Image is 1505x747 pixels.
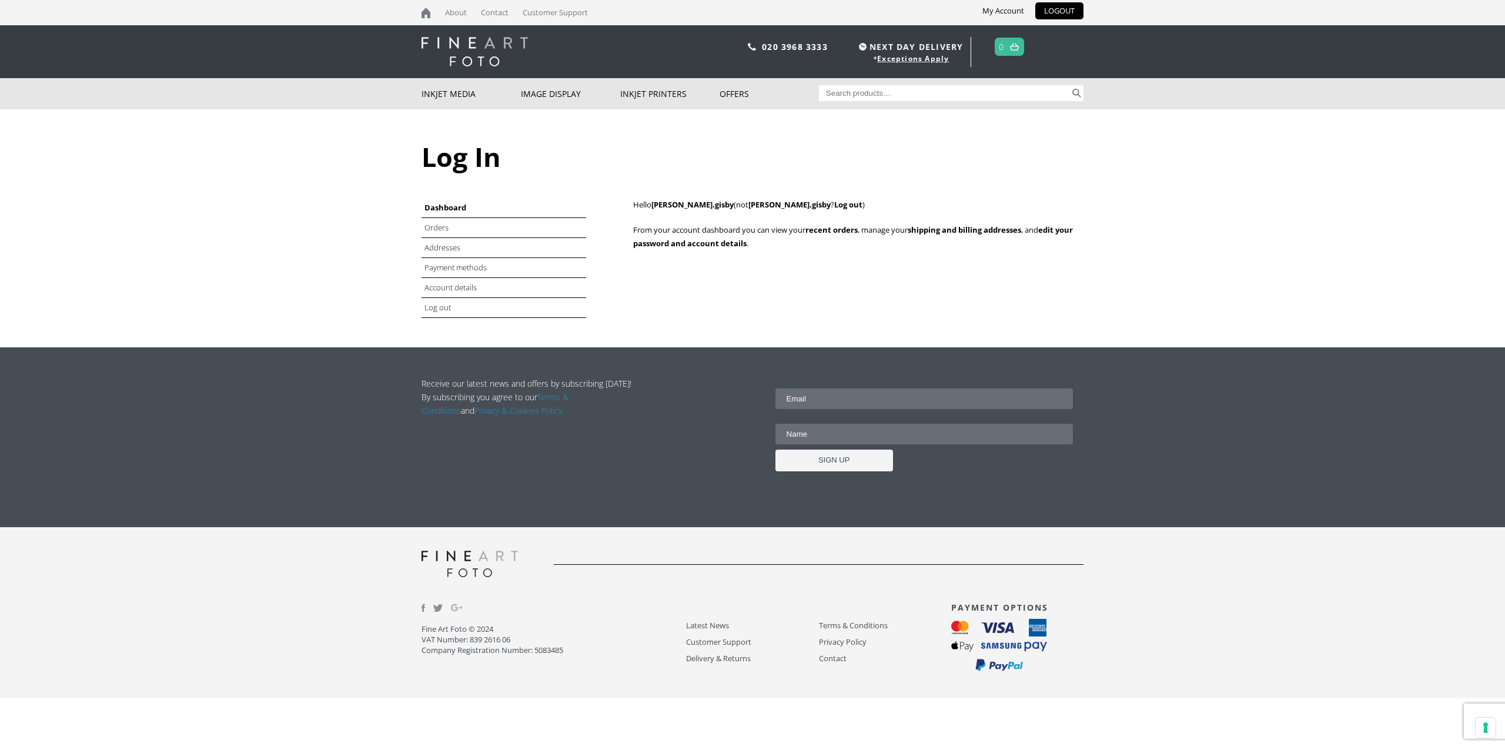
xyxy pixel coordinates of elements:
strong: [PERSON_NAME].gisby [748,199,831,210]
a: Delivery & Returns [686,652,818,665]
a: Privacy & Cookies Policy. [474,405,564,416]
a: Offers [720,78,819,109]
nav: Account pages [422,198,620,318]
a: Account details [424,282,477,293]
input: SIGN UP [775,450,893,471]
a: Contact [819,652,951,665]
img: facebook.svg [422,604,425,612]
a: Customer Support [686,635,818,649]
p: Receive our latest news and offers by subscribing [DATE]! By subscribing you agree to our and [422,377,638,417]
a: Orders [424,222,449,233]
a: Addresses [424,242,460,253]
a: Inkjet Printers [620,78,720,109]
img: basket.svg [1010,43,1019,51]
p: From your account dashboard you can view your , manage your , and . [633,223,1083,250]
img: phone.svg [748,43,756,51]
p: Fine Art Foto © 2024 VAT Number: 839 2616 06 Company Registration Number: 5083485 [422,624,686,655]
a: Log out [424,302,451,313]
img: twitter.svg [433,604,443,612]
a: shipping and billing addresses [908,225,1021,235]
a: Image Display [521,78,620,109]
a: Terms & Conditions [819,619,951,632]
input: Name [775,424,1073,444]
button: Search [1070,85,1083,101]
a: Exceptions Apply [877,53,949,63]
a: Log out [834,199,862,210]
span: NEXT DAY DELIVERY [856,40,963,53]
input: Email [775,388,1073,409]
a: Latest News [686,619,818,632]
input: Search products… [819,85,1071,101]
a: 0 [999,38,1004,55]
img: logo-white.svg [422,37,528,66]
img: payment_options.svg [951,619,1047,672]
a: 020 3968 3333 [762,41,828,52]
a: My Account [974,2,1033,19]
img: logo-grey.svg [422,551,518,577]
a: recent orders [805,225,858,235]
img: Google_Plus.svg [451,602,463,614]
img: time.svg [859,43,867,51]
h3: PAYMENT OPTIONS [951,602,1083,613]
a: Payment methods [424,262,487,273]
a: Privacy Policy [819,635,951,649]
a: Inkjet Media [422,78,521,109]
strong: [PERSON_NAME].gisby [651,199,734,210]
p: Hello (not ? ) [633,198,1083,212]
a: Dashboard [424,202,466,213]
button: Your consent preferences for tracking technologies [1476,718,1496,738]
a: LOGOUT [1035,2,1083,19]
h1: Log In [422,139,1083,175]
